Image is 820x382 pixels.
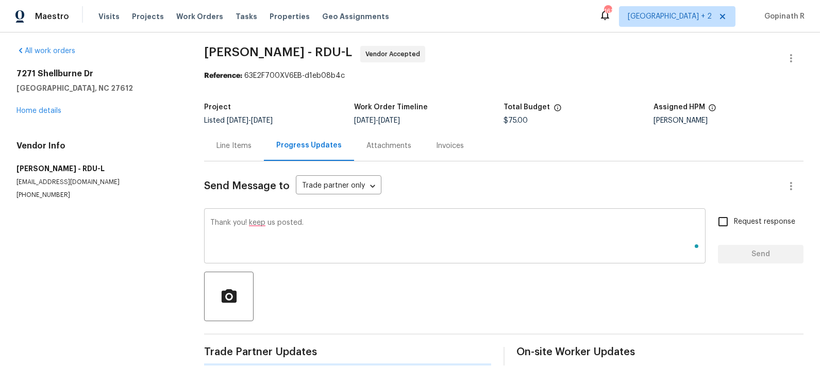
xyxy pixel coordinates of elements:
span: $75.00 [504,117,528,124]
span: - [227,117,273,124]
h5: Project [204,104,231,111]
h2: 7271 Shellburne Dr [16,69,179,79]
span: Gopinath R [760,11,805,22]
span: Work Orders [176,11,223,22]
span: [DATE] [354,117,376,124]
span: Geo Assignments [322,11,389,22]
a: Home details [16,107,61,114]
div: Attachments [366,141,411,151]
span: Vendor Accepted [365,49,424,59]
div: Invoices [436,141,464,151]
span: [DATE] [251,117,273,124]
a: All work orders [16,47,75,55]
h5: [GEOGRAPHIC_DATA], NC 27612 [16,83,179,93]
span: Tasks [236,13,257,20]
span: Projects [132,11,164,22]
span: Visits [98,11,120,22]
div: 162 [604,6,611,16]
h4: Vendor Info [16,141,179,151]
div: 63E2F700XV6EB-d1eb08b4c [204,71,804,81]
span: On-site Worker Updates [517,347,804,357]
span: - [354,117,400,124]
span: [PERSON_NAME] - RDU-L [204,46,352,58]
h5: Assigned HPM [654,104,705,111]
div: Progress Updates [276,140,342,151]
div: [PERSON_NAME] [654,117,804,124]
h5: Total Budget [504,104,550,111]
span: [DATE] [378,117,400,124]
b: Reference: [204,72,242,79]
p: [PHONE_NUMBER] [16,191,179,200]
span: Trade Partner Updates [204,347,491,357]
span: Maestro [35,11,69,22]
div: Trade partner only [296,178,381,195]
h5: [PERSON_NAME] - RDU-L [16,163,179,174]
span: The total cost of line items that have been proposed by Opendoor. This sum includes line items th... [554,104,562,117]
textarea: Thank you! keep us posted. [210,219,699,255]
span: Properties [270,11,310,22]
span: Request response [734,217,795,227]
span: The hpm assigned to this work order. [708,104,716,117]
span: Listed [204,117,273,124]
div: Line Items [216,141,252,151]
p: [EMAIL_ADDRESS][DOMAIN_NAME] [16,178,179,187]
span: Send Message to [204,181,290,191]
span: [GEOGRAPHIC_DATA] + 2 [628,11,712,22]
h5: Work Order Timeline [354,104,428,111]
span: [DATE] [227,117,248,124]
